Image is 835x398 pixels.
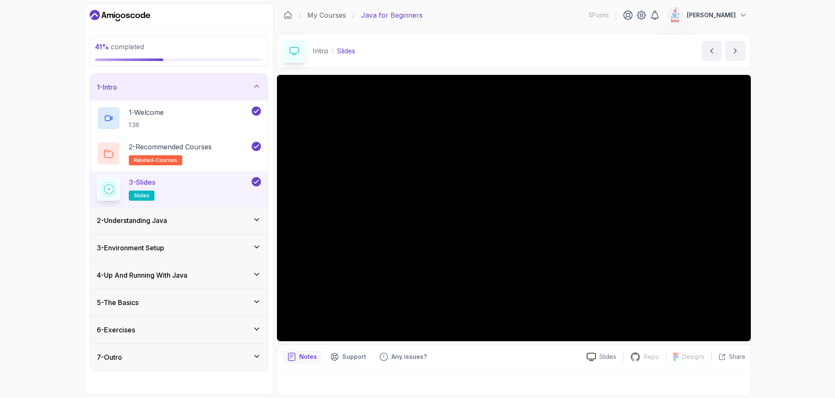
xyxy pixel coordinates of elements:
[725,41,745,61] button: next content
[90,234,268,261] button: 3-Environment Setup
[580,353,623,361] a: Slides
[682,353,705,361] p: Designs
[687,11,736,19] p: [PERSON_NAME]
[644,353,659,361] p: Repo
[97,297,138,308] h3: 5 - The Basics
[90,316,268,343] button: 6-Exercises
[95,42,144,51] span: completed
[90,262,268,289] button: 4-Up And Running With Java
[97,215,167,226] h3: 2 - Understanding Java
[702,41,722,61] button: previous content
[90,344,268,371] button: 7-Outro
[134,157,177,164] span: related-courses
[729,353,745,361] p: Share
[589,11,609,19] p: 5 Points
[97,82,117,92] h3: 1 - Intro
[282,350,322,364] button: notes button
[90,74,268,101] button: 1-Intro
[97,352,122,362] h3: 7 - Outro
[391,353,427,361] p: Any issues?
[129,142,212,152] p: 2 - Recommended Courses
[129,121,164,129] p: 1:36
[90,207,268,234] button: 2-Understanding Java
[90,9,150,22] a: Dashboard
[97,106,261,130] button: 1-Welcome1:36
[97,142,261,165] button: 2-Recommended Coursesrelated-courses
[313,46,328,56] p: Intro
[325,350,371,364] button: Support button
[134,192,149,199] span: slides
[307,10,346,20] a: My Courses
[97,270,187,280] h3: 4 - Up And Running With Java
[97,325,135,335] h3: 6 - Exercises
[375,350,432,364] button: Feedback button
[129,177,155,187] p: 3 - Slides
[90,289,268,316] button: 5-The Basics
[284,11,292,19] a: Dashboard
[95,42,109,51] span: 41 %
[97,177,261,201] button: 3-Slidesslides
[711,353,745,361] button: Share
[97,243,164,253] h3: 3 - Environment Setup
[667,7,747,24] button: user profile image[PERSON_NAME]
[299,353,317,361] p: Notes
[129,107,164,117] p: 1 - Welcome
[361,10,423,20] p: Java for Beginners
[667,7,683,23] img: user profile image
[599,353,616,361] p: Slides
[337,46,355,56] p: Slides
[342,353,366,361] p: Support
